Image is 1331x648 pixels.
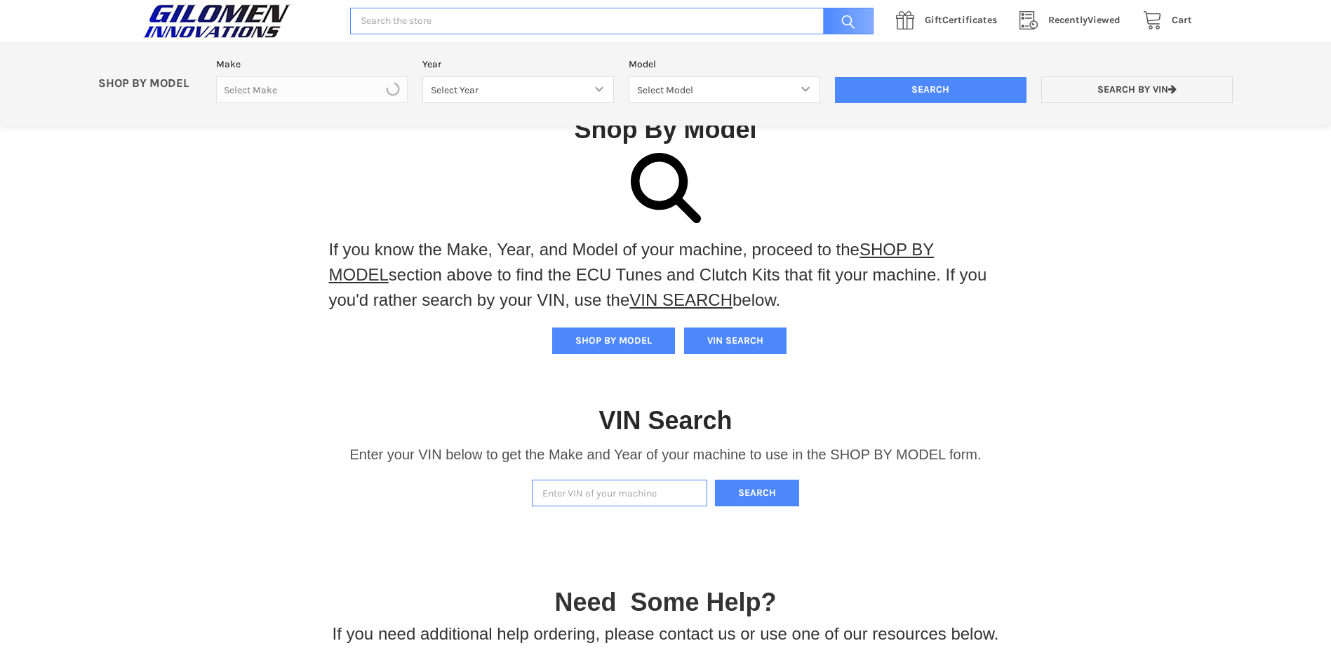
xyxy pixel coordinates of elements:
p: SHOP BY MODEL [91,76,209,91]
a: Search by VIN [1041,76,1233,104]
label: Model [629,57,820,72]
img: GILOMEN INNOVATIONS [140,4,294,39]
h1: VIN Search [598,405,732,436]
a: GiftCertificates [888,12,1012,29]
span: Recently [1048,14,1088,26]
p: Need Some Help? [554,583,776,621]
input: Search [835,77,1026,104]
button: Search [715,480,799,507]
a: VIN SEARCH [629,290,733,309]
label: Year [422,57,614,72]
h1: Shop By Model [140,114,1192,145]
button: VIN SEARCH [684,328,787,354]
p: Enter your VIN below to get the Make and Year of your machine to use in the SHOP BY MODEL form. [349,444,981,465]
a: SHOP BY MODEL [329,240,935,284]
a: Cart [1135,12,1192,29]
span: Viewed [1048,14,1121,26]
span: Gift [925,14,942,26]
a: RecentlyViewed [1012,12,1135,29]
p: If you need additional help ordering, please contact us or use one of our resources below. [333,621,999,647]
a: GILOMEN INNOVATIONS [140,4,335,39]
input: Enter VIN of your machine [532,480,707,507]
span: Certificates [925,14,997,26]
input: Search [816,8,874,35]
span: Cart [1172,14,1192,26]
p: If you know the Make, Year, and Model of your machine, proceed to the section above to find the E... [329,237,1003,313]
button: SHOP BY MODEL [552,328,675,354]
label: Make [216,57,408,72]
input: Search the store [350,8,874,35]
